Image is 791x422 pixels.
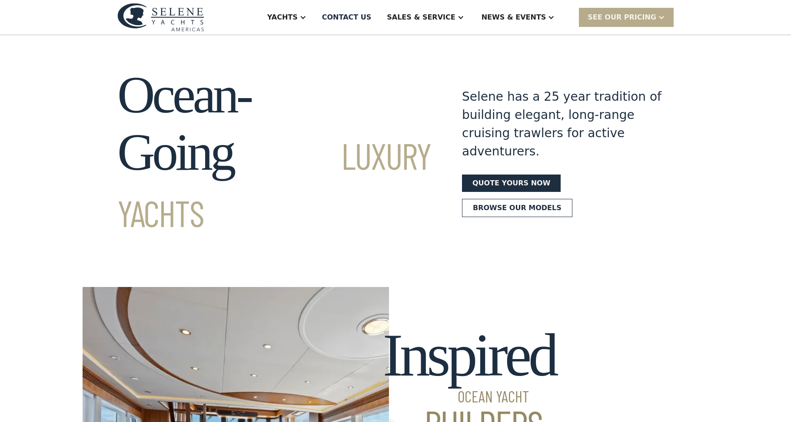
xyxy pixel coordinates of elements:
div: SEE Our Pricing [579,8,674,26]
div: Sales & Service [387,12,455,23]
a: Quote yours now [462,175,561,192]
a: Browse our models [462,199,572,217]
div: News & EVENTS [482,12,546,23]
div: SEE Our Pricing [588,12,656,23]
div: Contact US [322,12,372,23]
div: Yachts [267,12,298,23]
h1: Ocean-Going [117,66,431,238]
span: Luxury Yachts [117,133,431,234]
img: logo [117,3,204,31]
div: Selene has a 25 year tradition of building elegant, long-range cruising trawlers for active adven... [462,88,662,161]
span: Ocean Yacht [383,389,555,404]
